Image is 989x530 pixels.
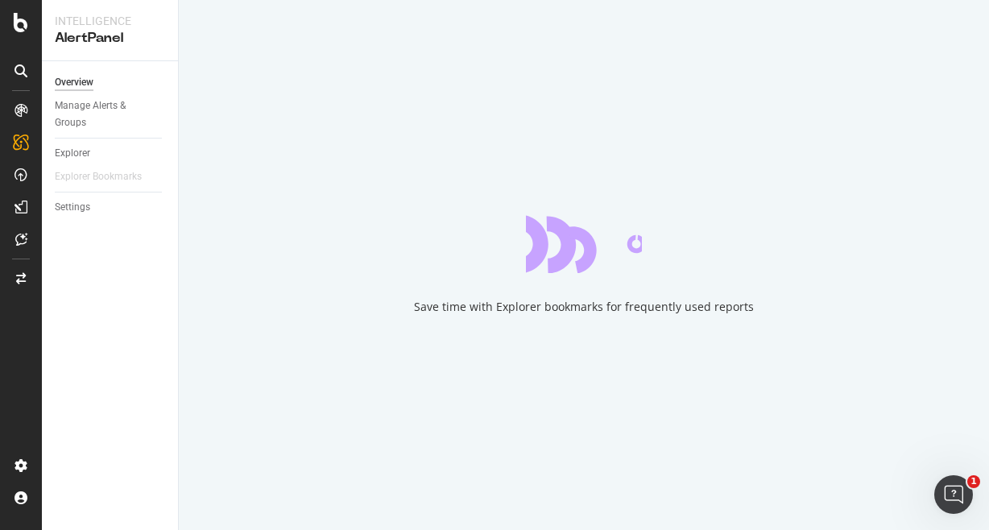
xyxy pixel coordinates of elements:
[414,299,754,315] div: Save time with Explorer bookmarks for frequently used reports
[55,13,165,29] div: Intelligence
[55,97,167,131] a: Manage Alerts & Groups
[55,97,151,131] div: Manage Alerts & Groups
[55,74,93,91] div: Overview
[55,168,158,185] a: Explorer Bookmarks
[55,145,90,162] div: Explorer
[55,199,90,216] div: Settings
[934,475,973,514] iframe: Intercom live chat
[526,215,642,273] div: animation
[55,199,167,216] a: Settings
[55,145,167,162] a: Explorer
[967,475,980,488] span: 1
[55,168,142,185] div: Explorer Bookmarks
[55,74,167,91] a: Overview
[55,29,165,48] div: AlertPanel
